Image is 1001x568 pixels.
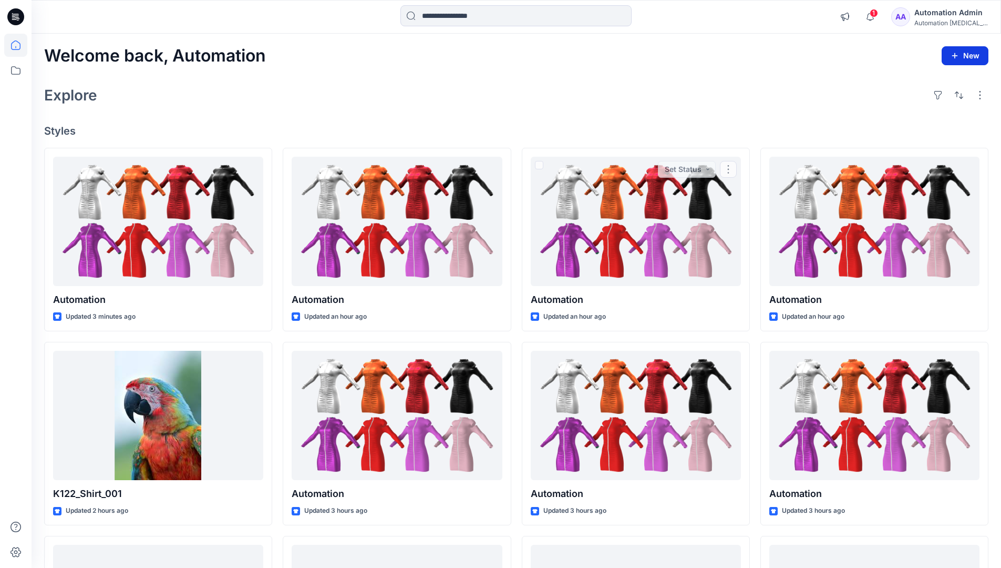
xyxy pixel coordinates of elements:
[53,157,263,287] a: Automation
[53,292,263,307] p: Automation
[914,6,988,19] div: Automation Admin
[531,157,741,287] a: Automation
[769,157,979,287] a: Automation
[531,351,741,481] a: Automation
[304,311,367,322] p: Updated an hour ago
[782,311,844,322] p: Updated an hour ago
[292,157,502,287] a: Automation
[531,292,741,307] p: Automation
[53,486,263,501] p: K122_Shirt_001
[870,9,878,17] span: 1
[543,505,606,516] p: Updated 3 hours ago
[44,87,97,104] h2: Explore
[292,486,502,501] p: Automation
[942,46,988,65] button: New
[66,311,136,322] p: Updated 3 minutes ago
[53,351,263,481] a: K122_Shirt_001
[531,486,741,501] p: Automation
[66,505,128,516] p: Updated 2 hours ago
[292,351,502,481] a: Automation
[769,351,979,481] a: Automation
[782,505,845,516] p: Updated 3 hours ago
[891,7,910,26] div: AA
[304,505,367,516] p: Updated 3 hours ago
[44,125,988,137] h4: Styles
[44,46,266,66] h2: Welcome back, Automation
[769,486,979,501] p: Automation
[769,292,979,307] p: Automation
[914,19,988,27] div: Automation [MEDICAL_DATA]...
[543,311,606,322] p: Updated an hour ago
[292,292,502,307] p: Automation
